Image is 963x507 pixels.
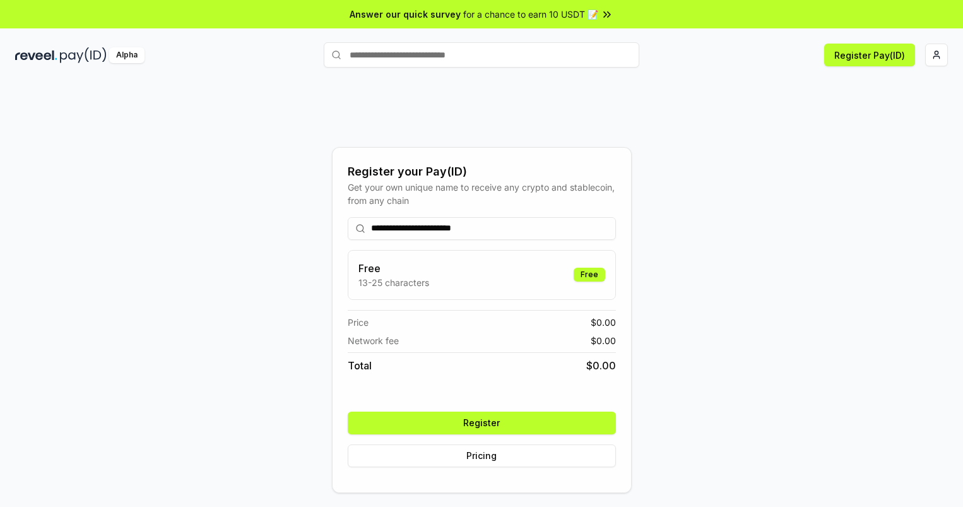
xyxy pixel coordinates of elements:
[348,334,399,347] span: Network fee
[358,261,429,276] h3: Free
[348,412,616,434] button: Register
[60,47,107,63] img: pay_id
[463,8,598,21] span: for a chance to earn 10 USDT 📝
[348,316,369,329] span: Price
[358,276,429,289] p: 13-25 characters
[591,334,616,347] span: $ 0.00
[348,163,616,181] div: Register your Pay(ID)
[824,44,915,66] button: Register Pay(ID)
[591,316,616,329] span: $ 0.00
[574,268,605,282] div: Free
[586,358,616,373] span: $ 0.00
[348,181,616,207] div: Get your own unique name to receive any crypto and stablecoin, from any chain
[348,444,616,467] button: Pricing
[15,47,57,63] img: reveel_dark
[109,47,145,63] div: Alpha
[348,358,372,373] span: Total
[350,8,461,21] span: Answer our quick survey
